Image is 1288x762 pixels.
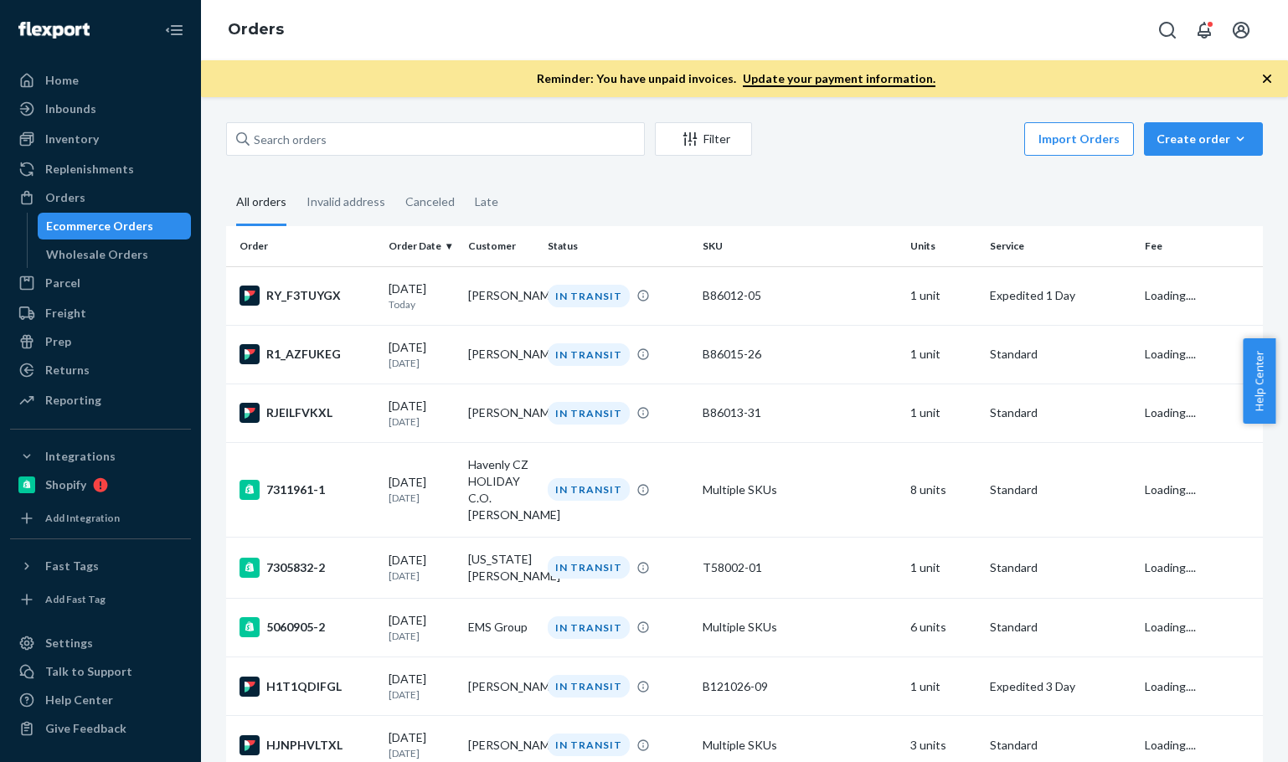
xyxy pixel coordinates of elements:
[10,505,191,532] a: Add Integration
[38,213,192,239] a: Ecommerce Orders
[45,476,86,493] div: Shopify
[45,131,99,147] div: Inventory
[904,657,983,716] td: 1 unit
[1138,442,1263,537] td: Loading....
[389,569,455,583] p: [DATE]
[990,678,1132,695] p: Expedited 3 Day
[475,180,498,224] div: Late
[46,218,153,234] div: Ecommerce Orders
[10,126,191,152] a: Inventory
[703,287,897,304] div: B86012-05
[389,297,455,311] p: Today
[468,239,534,253] div: Customer
[990,404,1132,421] p: Standard
[405,180,455,224] div: Canceled
[696,226,904,266] th: SKU
[1243,338,1275,424] button: Help Center
[307,180,385,224] div: Invalid address
[45,362,90,378] div: Returns
[382,226,461,266] th: Order Date
[904,384,983,442] td: 1 unit
[157,13,191,47] button: Close Navigation
[45,161,134,178] div: Replenishments
[240,286,375,306] div: RY_F3TUYGX
[389,671,455,702] div: [DATE]
[655,122,752,156] button: Filter
[45,275,80,291] div: Parcel
[389,398,455,429] div: [DATE]
[10,553,191,579] button: Fast Tags
[743,71,935,87] a: Update your payment information.
[703,404,897,421] div: B86013-31
[389,629,455,643] p: [DATE]
[45,333,71,350] div: Prep
[1144,122,1263,156] button: Create order
[461,598,541,656] td: EMS Group
[389,687,455,702] p: [DATE]
[904,537,983,598] td: 1 unit
[990,346,1132,363] p: Standard
[45,692,113,708] div: Help Center
[46,246,148,263] div: Wholesale Orders
[1138,657,1263,716] td: Loading....
[45,663,132,680] div: Talk to Support
[10,586,191,613] a: Add Fast Tag
[10,300,191,327] a: Freight
[1151,13,1184,47] button: Open Search Box
[45,558,99,574] div: Fast Tags
[45,100,96,117] div: Inbounds
[904,325,983,384] td: 1 unit
[461,537,541,598] td: [US_STATE][PERSON_NAME]
[10,328,191,355] a: Prep
[1157,131,1250,147] div: Create order
[10,658,191,685] a: Talk to Support
[461,384,541,442] td: [PERSON_NAME]
[240,480,375,500] div: 7311961-1
[990,287,1132,304] p: Expedited 1 Day
[1138,537,1263,598] td: Loading....
[1138,266,1263,325] td: Loading....
[696,598,904,656] td: Multiple SKUs
[990,559,1132,576] p: Standard
[389,281,455,311] div: [DATE]
[1138,325,1263,384] td: Loading....
[904,266,983,325] td: 1 unit
[240,617,375,637] div: 5060905-2
[983,226,1139,266] th: Service
[537,70,935,87] p: Reminder: You have unpaid invoices.
[696,442,904,537] td: Multiple SKUs
[10,184,191,211] a: Orders
[228,20,284,39] a: Orders
[10,471,191,498] a: Shopify
[1188,13,1221,47] button: Open notifications
[18,22,90,39] img: Flexport logo
[461,442,541,537] td: Havenly CZ HOLIDAY C.O. [PERSON_NAME]
[389,612,455,643] div: [DATE]
[904,226,983,266] th: Units
[990,481,1132,498] p: Standard
[1224,13,1258,47] button: Open account menu
[45,72,79,89] div: Home
[703,678,897,695] div: B121026-09
[45,592,106,606] div: Add Fast Tag
[548,402,630,425] div: IN TRANSIT
[548,285,630,307] div: IN TRANSIT
[461,657,541,716] td: [PERSON_NAME]
[45,189,85,206] div: Orders
[703,346,897,363] div: B86015-26
[10,67,191,94] a: Home
[389,474,455,505] div: [DATE]
[548,734,630,756] div: IN TRANSIT
[45,635,93,651] div: Settings
[226,226,382,266] th: Order
[389,746,455,760] p: [DATE]
[548,556,630,579] div: IN TRANSIT
[904,598,983,656] td: 6 units
[1138,384,1263,442] td: Loading....
[548,675,630,698] div: IN TRANSIT
[10,357,191,384] a: Returns
[10,687,191,713] a: Help Center
[240,735,375,755] div: HJNPHVLTXL
[240,558,375,578] div: 7305832-2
